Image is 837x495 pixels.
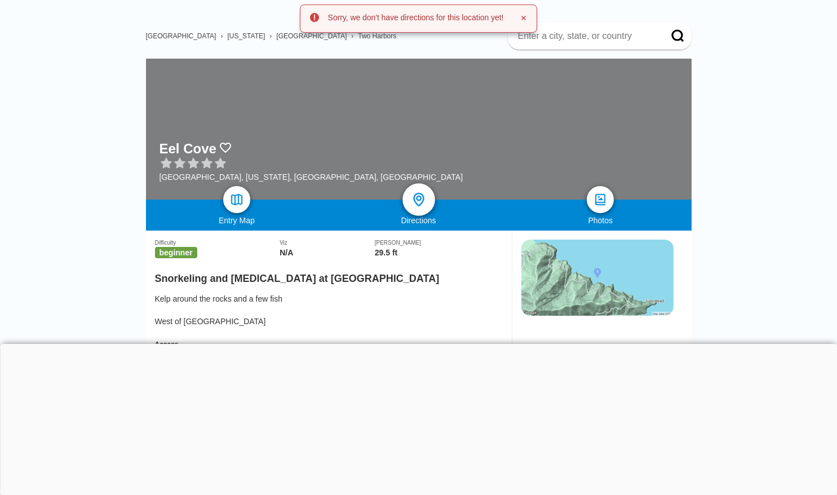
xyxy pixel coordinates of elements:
iframe: Advertisement [521,327,672,468]
a: [US_STATE] [227,32,265,40]
h4: Sorry, we don't have directions for this location yet! [328,14,504,21]
div: [PERSON_NAME] [375,240,503,246]
a: map [223,186,250,213]
h1: Eel Cove [160,141,216,157]
h2: Snorkeling and [MEDICAL_DATA] at [GEOGRAPHIC_DATA] [155,266,503,285]
div: Photos [510,216,692,225]
div: [GEOGRAPHIC_DATA], [US_STATE], [GEOGRAPHIC_DATA], [GEOGRAPHIC_DATA] [160,173,463,182]
div: Kelp around the rocks and a few fish West of [GEOGRAPHIC_DATA] [155,293,503,327]
div: 29.5 ft [375,248,503,257]
img: static [521,240,674,316]
div: Directions [327,216,510,225]
span: › [351,32,353,40]
div: Viz [280,240,375,246]
span: beginner [155,247,197,258]
a: [GEOGRAPHIC_DATA] [146,32,216,40]
img: directions [410,192,427,208]
a: [GEOGRAPHIC_DATA] [276,32,347,40]
img: map [230,193,243,206]
div: Entry Map [146,216,328,225]
a: Two Harbors [358,32,396,40]
div: Access [155,341,503,348]
span: › [220,32,223,40]
img: photos [594,193,607,206]
div: Difficulty [155,240,280,246]
div: N/A [280,248,375,257]
span: › [269,32,272,40]
a: photos [587,186,614,213]
input: Enter a city, state, or country [517,30,656,42]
